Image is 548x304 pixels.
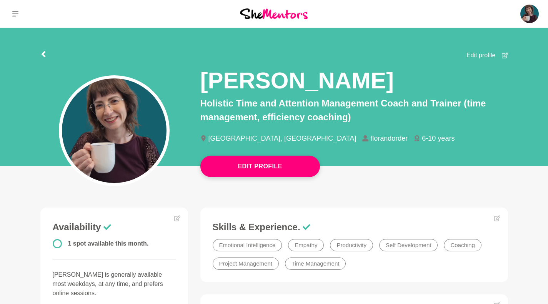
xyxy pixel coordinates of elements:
p: Holistic Time and Attention Management Coach and Trainer (time management, efficiency coaching) [200,96,508,124]
span: Edit profile [466,51,496,60]
li: 6-10 years [414,135,461,142]
li: florandorder [362,135,414,142]
h1: [PERSON_NAME] [200,66,394,95]
h3: Skills & Experience. [213,221,496,233]
span: 1 spot available this month. [68,240,149,247]
button: Edit Profile [200,156,320,177]
h3: Availability [53,221,176,233]
img: Christie Flora [520,5,539,23]
img: She Mentors Logo [240,8,308,19]
li: [GEOGRAPHIC_DATA], [GEOGRAPHIC_DATA] [200,135,363,142]
p: [PERSON_NAME] is generally available most weekdays, at any time, and prefers online sessions. [53,270,176,298]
